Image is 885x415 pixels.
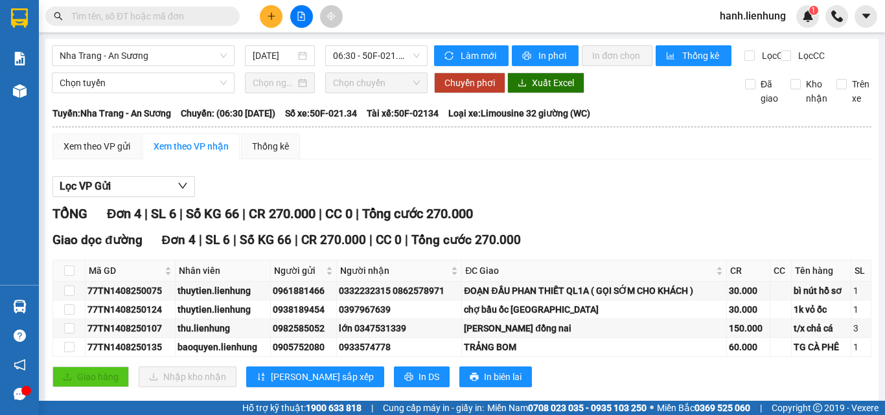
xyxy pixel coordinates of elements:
button: printerIn DS [394,366,450,387]
button: bar-chartThống kê [656,45,731,66]
span: ⚪️ [650,405,654,410]
span: Đã giao [755,77,783,106]
span: aim [327,12,336,21]
span: 1 [811,6,816,15]
span: Đơn 4 [162,232,196,247]
span: printer [404,372,413,383]
img: logo-vxr [11,8,28,28]
td: 77TN1408250075 [86,282,176,300]
span: bar-chart [666,51,677,62]
span: Số KG 66 [240,232,292,247]
span: printer [470,372,479,383]
div: 1 [853,284,869,298]
button: downloadXuất Excel [507,73,584,93]
span: Lọc VP Gửi [60,178,111,194]
th: CC [770,260,792,282]
span: ĐC Giao [465,264,713,278]
button: aim [320,5,343,28]
span: | [369,232,373,247]
span: | [371,401,373,415]
span: Cung cấp máy in - giấy in: [383,401,484,415]
span: Giao dọc đường [52,232,143,247]
input: Chọn ngày [253,76,295,90]
div: thuytien.lienhung [178,284,269,298]
td: 77TN1408250135 [86,338,176,357]
th: Nhân viên [176,260,271,282]
span: Người nhận [340,264,448,278]
button: printerIn phơi [512,45,579,66]
span: In phơi [538,49,568,63]
div: 0905752080 [273,340,334,354]
div: baoquyen.lienhung [178,340,269,354]
div: bì nút hồ sơ [794,284,849,298]
button: syncLàm mới [434,45,509,66]
span: caret-down [860,10,872,22]
div: 0982585052 [273,321,334,335]
span: [PERSON_NAME] sắp xếp [271,370,374,384]
span: file-add [297,12,306,21]
div: chợ bầu ốc [GEOGRAPHIC_DATA] [464,302,724,317]
span: CR 270.000 [301,232,366,247]
div: 150.000 [729,321,768,335]
span: Số xe: 50F-021.34 [285,106,357,120]
div: thuytien.lienhung [178,302,269,317]
button: downloadNhập kho nhận [139,366,236,387]
span: sync [444,51,455,62]
span: Lọc CR [757,49,790,63]
div: 0933574778 [339,340,459,354]
span: | [144,206,148,221]
span: question-circle [14,330,26,342]
img: icon-new-feature [802,10,814,22]
div: 0397967639 [339,302,459,317]
span: Làm mới [461,49,498,63]
button: caret-down [855,5,877,28]
span: Trên xe [847,77,875,106]
input: 15/08/2025 [253,49,295,63]
div: [PERSON_NAME] đồng nai [464,321,724,335]
span: | [760,401,762,415]
span: Miền Nam [487,401,647,415]
div: lớn 0347531339 [339,321,459,335]
div: thu.lienhung [178,321,269,335]
span: Miền Bắc [657,401,750,415]
span: 06:30 - 50F-021.34 [333,46,420,65]
span: Tài xế: 50F-02134 [367,106,439,120]
div: TG CÀ PHÊ [794,340,849,354]
button: Chuyển phơi [434,73,505,93]
div: 0961881466 [273,284,334,298]
span: CC 0 [325,206,352,221]
div: 3 [853,321,869,335]
div: Thống kê [252,139,289,153]
th: SL [851,260,871,282]
div: 1k vỏ ốc [794,302,849,317]
span: message [14,388,26,400]
span: Chọn chuyến [333,73,420,93]
span: SL 6 [205,232,230,247]
button: Lọc VP Gửi [52,176,195,197]
span: SL 6 [151,206,176,221]
th: CR [727,260,770,282]
strong: 0369 525 060 [695,403,750,413]
div: 77TN1408250075 [87,284,173,298]
img: solution-icon [13,52,27,65]
td: 77TN1408250124 [86,300,176,319]
span: Xuất Excel [532,76,574,90]
span: copyright [813,403,822,412]
span: Chọn tuyến [60,73,227,93]
span: Mã GD [89,264,162,278]
div: 0332232315 0862578971 [339,284,459,298]
span: Chuyến: (06:30 [DATE]) [181,106,275,120]
span: hanh.lienhung [709,8,796,24]
span: | [233,232,236,247]
b: Tuyến: Nha Trang - An Sương [52,108,171,118]
button: printerIn biên lai [459,366,532,387]
div: 1 [853,302,869,317]
div: 60.000 [729,340,768,354]
span: | [356,206,359,221]
sup: 1 [809,6,818,15]
div: 77TN1408250107 [87,321,173,335]
span: Lọc CC [793,49,827,63]
strong: 0708 023 035 - 0935 103 250 [528,403,647,413]
span: Tổng cước 270.000 [411,232,521,247]
span: plus [267,12,276,21]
